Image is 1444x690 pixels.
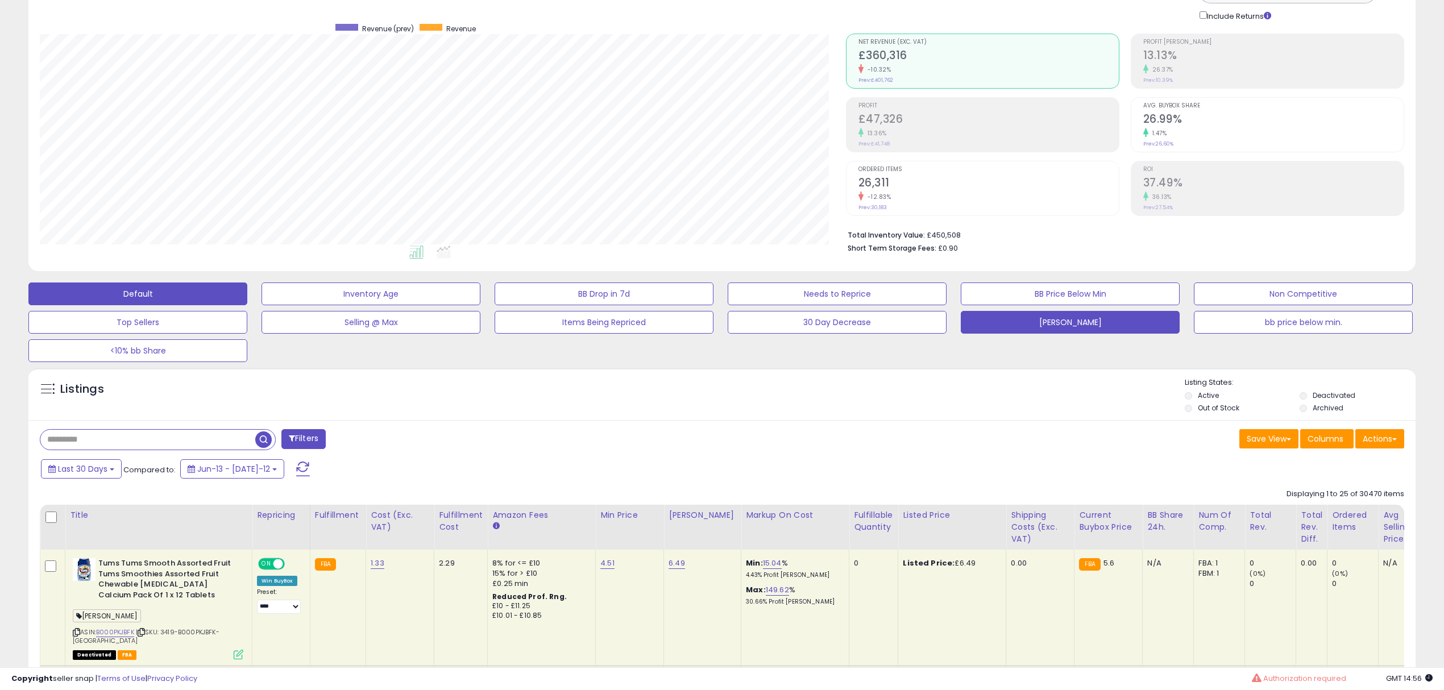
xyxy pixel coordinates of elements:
span: Ordered Items [858,167,1119,173]
a: 4.51 [600,558,615,569]
span: All listings that are unavailable for purchase on Amazon for any reason other than out-of-stock [73,650,116,660]
h5: Listings [60,381,104,397]
th: The percentage added to the cost of goods (COGS) that forms the calculator for Min & Max prices. [741,505,849,550]
small: (0%) [1250,569,1265,578]
button: Items Being Repriced [495,311,713,334]
span: Last 30 Days [58,463,107,475]
label: Active [1198,390,1219,400]
small: 13.36% [864,129,887,138]
button: Columns [1300,429,1354,448]
div: 15% for > £10 [492,568,587,579]
b: Reduced Prof. Rng. [492,592,567,601]
h2: £360,316 [858,49,1119,64]
div: Fulfillable Quantity [854,509,893,533]
button: Selling @ Max [262,311,480,334]
small: Prev: £41,748 [858,140,890,147]
div: [PERSON_NAME] [669,509,736,521]
div: % [746,585,840,606]
span: 2025-08-12 14:56 GMT [1386,673,1433,684]
span: Profit [858,103,1119,109]
span: OFF [283,559,301,569]
button: 30 Day Decrease [728,311,947,334]
div: FBM: 1 [1198,568,1236,579]
span: | SKU: 3419-B000PKJBFK-[GEOGRAPHIC_DATA] [73,627,219,645]
div: Title [70,509,247,521]
div: Shipping Costs (Exc. VAT) [1011,509,1069,545]
small: Prev: £401,762 [858,77,893,84]
button: BB Drop in 7d [495,282,713,305]
div: 0.00 [1301,558,1318,568]
a: Privacy Policy [147,673,197,684]
span: Compared to: [123,464,176,475]
div: 2.29 [439,558,479,568]
div: Min Price [600,509,659,521]
small: -12.83% [864,193,891,201]
div: % [746,558,840,579]
h2: 26,311 [858,176,1119,192]
small: Prev: 10.39% [1143,77,1173,84]
h2: £47,326 [858,113,1119,128]
div: Displaying 1 to 25 of 30470 items [1287,489,1404,500]
small: FBA [315,558,336,571]
small: Prev: 27.54% [1143,204,1173,211]
div: Fulfillment [315,509,361,521]
div: Fulfillment Cost [439,509,483,533]
span: Columns [1308,433,1343,444]
button: Actions [1355,429,1404,448]
div: £10 - £11.25 [492,601,587,611]
p: Listing States: [1185,377,1416,388]
a: 1.33 [371,558,384,569]
div: Num of Comp. [1198,509,1240,533]
button: Needs to Reprice [728,282,947,305]
div: Amazon Fees [492,509,591,521]
button: Top Sellers [28,311,247,334]
p: 30.66% Profit [PERSON_NAME] [746,598,840,606]
div: Markup on Cost [746,509,844,521]
span: Revenue (prev) [362,24,414,34]
small: -10.32% [864,65,891,74]
span: Avg. Buybox Share [1143,103,1404,109]
div: 0 [1332,558,1378,568]
a: 6.49 [669,558,685,569]
div: Win BuyBox [257,576,297,586]
h2: 13.13% [1143,49,1404,64]
div: ASIN: [73,558,243,658]
p: 4.43% Profit [PERSON_NAME] [746,571,840,579]
b: Listed Price: [903,558,955,568]
span: Profit [PERSON_NAME] [1143,39,1404,45]
span: ROI [1143,167,1404,173]
a: 149.62 [766,584,789,596]
small: Prev: 30,183 [858,204,887,211]
div: 0.00 [1011,558,1065,568]
div: Ordered Items [1332,509,1374,533]
span: 5.6 [1103,558,1114,568]
small: (0%) [1332,569,1348,578]
small: 36.13% [1148,193,1172,201]
a: 15.04 [763,558,782,569]
small: 26.37% [1148,65,1173,74]
span: £0.90 [938,243,958,253]
b: Short Term Storage Fees: [848,243,936,253]
span: Jun-13 - [DATE]-12 [197,463,270,475]
a: Terms of Use [97,673,146,684]
button: Last 30 Days [41,459,122,479]
div: Total Rev. Diff. [1301,509,1322,545]
h2: 26.99% [1143,113,1404,128]
div: BB Share 24h. [1147,509,1189,533]
button: Jun-13 - [DATE]-12 [180,459,284,479]
div: 0 [1250,579,1296,589]
button: Default [28,282,247,305]
button: Save View [1239,429,1298,448]
label: Archived [1313,403,1343,413]
div: £10.01 - £10.85 [492,611,587,621]
div: Listed Price [903,509,1001,521]
h2: 37.49% [1143,176,1404,192]
strong: Copyright [11,673,53,684]
b: Total Inventory Value: [848,230,925,240]
div: FBA: 1 [1198,558,1236,568]
span: Revenue [446,24,476,34]
button: bb price below min. [1194,311,1413,334]
small: Prev: 26.60% [1143,140,1173,147]
small: FBA [1079,558,1100,571]
img: 51RyDyHQXQL._SL40_.jpg [73,558,96,581]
